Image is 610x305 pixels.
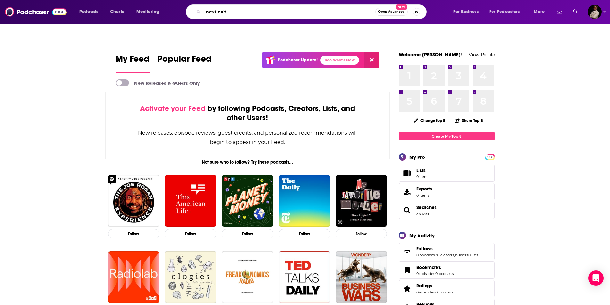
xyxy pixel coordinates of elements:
[108,175,160,227] img: The Joe Rogan Experience
[336,229,387,238] button: Follow
[416,174,429,179] span: 0 items
[278,57,318,63] p: Podchaser Update!
[416,246,433,252] span: Follows
[401,266,414,275] a: Bookmarks
[222,229,273,238] button: Follow
[588,270,604,286] div: Open Intercom Messenger
[5,6,67,18] img: Podchaser - Follow, Share and Rate Podcasts
[165,229,216,238] button: Follow
[222,175,273,227] img: Planet Money
[116,79,200,86] a: New Releases & Guests Only
[554,6,565,17] a: Show notifications dropdown
[378,10,405,13] span: Open Advanced
[435,271,454,276] a: 0 podcasts
[165,175,216,227] img: This American Life
[157,53,212,68] span: Popular Feed
[140,104,206,113] span: Activate your Feed
[116,53,150,68] span: My Feed
[410,116,450,124] button: Change Top 8
[79,7,98,16] span: Podcasts
[485,7,529,17] button: open menu
[588,5,602,19] span: Logged in as Jeremiah_lineberger11
[454,114,483,127] button: Share Top 8
[399,183,495,200] a: Exports
[588,5,602,19] button: Show profile menu
[75,7,107,17] button: open menu
[375,8,408,16] button: Open AdvancedNew
[570,6,580,17] a: Show notifications dropdown
[454,253,455,257] span: ,
[105,159,390,165] div: Not sure who to follow? Try these podcasts...
[336,251,387,303] img: Business Wars
[401,247,414,256] a: Follows
[435,253,435,257] span: ,
[165,251,216,303] a: Ologies with Alie Ward
[336,175,387,227] img: My Favorite Murder with Karen Kilgariff and Georgia Hardstark
[136,7,159,16] span: Monitoring
[409,232,435,238] div: My Activity
[320,56,359,65] a: See What's New
[416,264,454,270] a: Bookmarks
[108,251,160,303] img: Radiolab
[416,246,478,252] a: Follows
[396,4,407,10] span: New
[486,155,494,159] span: PRO
[416,271,435,276] a: 0 episodes
[132,7,167,17] button: open menu
[138,104,358,123] div: by following Podcasts, Creators, Lists, and other Users!
[416,193,432,197] span: 0 items
[416,186,432,192] span: Exports
[116,53,150,73] a: My Feed
[110,7,124,16] span: Charts
[416,205,437,210] a: Searches
[222,251,273,303] img: Freakonomics Radio
[588,5,602,19] img: User Profile
[529,7,553,17] button: open menu
[409,154,425,160] div: My Pro
[416,264,441,270] span: Bookmarks
[401,284,414,293] a: Ratings
[399,243,495,260] span: Follows
[279,251,330,303] img: TED Talks Daily
[468,253,468,257] span: ,
[435,253,454,257] a: 26 creators
[401,187,414,196] span: Exports
[279,175,330,227] img: The Daily
[203,7,375,17] input: Search podcasts, credits, & more...
[435,290,435,294] span: ,
[455,253,468,257] a: 15 users
[399,202,495,219] span: Searches
[399,165,495,182] a: Lists
[416,283,454,289] a: Ratings
[399,132,495,140] a: Create My Top 8
[399,52,462,58] a: Welcome [PERSON_NAME]!
[416,253,435,257] a: 0 podcasts
[449,7,487,17] button: open menu
[279,229,330,238] button: Follow
[416,283,432,289] span: Ratings
[106,7,128,17] a: Charts
[416,212,429,216] a: 3 saved
[399,261,495,279] span: Bookmarks
[468,253,478,257] a: 0 lists
[401,206,414,215] a: Searches
[453,7,479,16] span: For Business
[157,53,212,73] a: Popular Feed
[435,271,435,276] span: ,
[138,128,358,147] div: New releases, episode reviews, guest credits, and personalized recommendations will begin to appe...
[416,167,426,173] span: Lists
[416,290,435,294] a: 0 episodes
[108,229,160,238] button: Follow
[469,52,495,58] a: View Profile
